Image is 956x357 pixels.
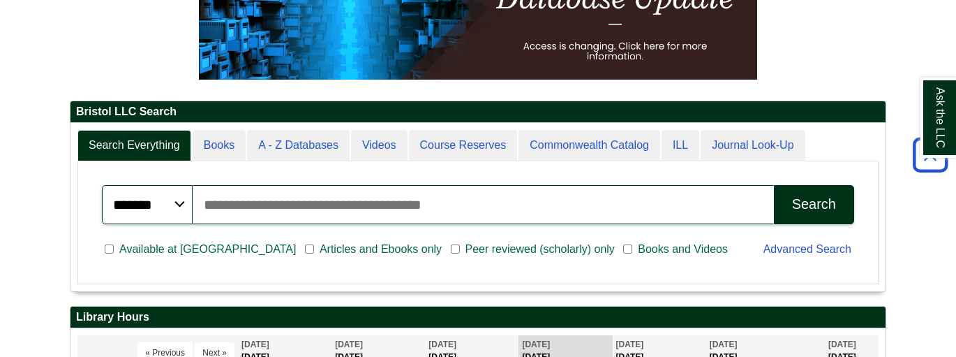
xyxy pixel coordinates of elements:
input: Peer reviewed (scholarly) only [451,243,460,256]
h2: Library Hours [70,307,886,328]
span: Available at [GEOGRAPHIC_DATA] [114,241,301,258]
a: Journal Look-Up [701,130,805,161]
span: [DATE] [616,340,644,349]
a: Commonwealth Catalog [518,130,660,161]
a: Videos [351,130,408,161]
span: [DATE] [241,340,269,349]
span: Books and Videos [632,241,733,258]
h2: Bristol LLC Search [70,101,886,123]
a: ILL [662,130,699,161]
span: Articles and Ebooks only [314,241,447,258]
button: Search [774,185,854,224]
a: A - Z Databases [247,130,350,161]
input: Articles and Ebooks only [305,243,314,256]
span: Peer reviewed (scholarly) only [460,241,620,258]
span: [DATE] [828,340,856,349]
div: Search [792,196,836,212]
a: Books [193,130,246,161]
span: [DATE] [710,340,738,349]
a: Search Everything [77,130,191,161]
a: Advanced Search [763,243,851,255]
input: Books and Videos [623,243,632,256]
input: Available at [GEOGRAPHIC_DATA] [105,243,114,256]
a: Back to Top [908,145,953,164]
a: Course Reserves [409,130,518,161]
span: [DATE] [522,340,550,349]
span: [DATE] [335,340,363,349]
span: [DATE] [428,340,456,349]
